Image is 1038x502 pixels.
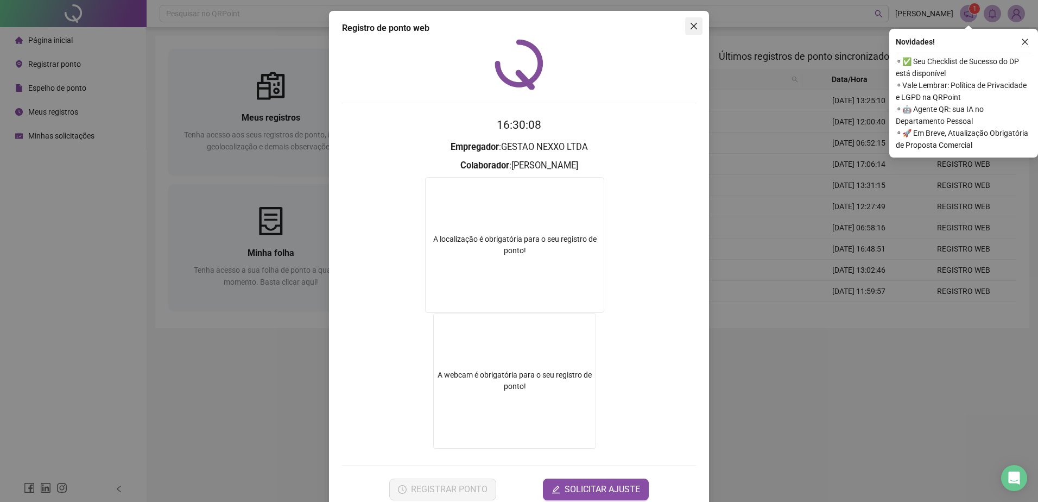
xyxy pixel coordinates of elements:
time: 16:30:08 [497,118,541,131]
button: REGISTRAR PONTO [389,479,496,500]
div: A localização é obrigatória para o seu registro de ponto! [426,234,604,256]
h3: : GESTAO NEXXO LTDA [342,140,696,154]
strong: Colaborador [460,160,509,171]
span: Novidades ! [896,36,935,48]
img: QRPoint [495,39,543,90]
button: editSOLICITAR AJUSTE [543,479,649,500]
span: close [689,22,698,30]
span: close [1021,38,1029,46]
span: ⚬ 🤖 Agente QR: sua IA no Departamento Pessoal [896,103,1031,127]
strong: Empregador [451,142,499,152]
span: edit [552,485,560,494]
div: A webcam é obrigatória para o seu registro de ponto! [433,313,596,449]
button: Close [685,17,702,35]
span: SOLICITAR AJUSTE [565,483,640,496]
h3: : [PERSON_NAME] [342,159,696,173]
div: Registro de ponto web [342,22,696,35]
span: ⚬ 🚀 Em Breve, Atualização Obrigatória de Proposta Comercial [896,127,1031,151]
span: ⚬ ✅ Seu Checklist de Sucesso do DP está disponível [896,55,1031,79]
span: ⚬ Vale Lembrar: Política de Privacidade e LGPD na QRPoint [896,79,1031,103]
div: Open Intercom Messenger [1001,465,1027,491]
